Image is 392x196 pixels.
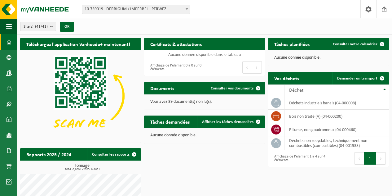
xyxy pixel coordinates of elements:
button: Next [252,61,262,74]
h2: Tâches demandées [144,116,196,128]
p: Vous avez 39 document(s) non lu(s). [150,100,259,104]
td: bois non traité (A) (04-000200) [284,110,389,123]
button: Site(s)(41/41) [20,22,56,31]
p: Aucune donnée disponible. [150,133,259,138]
span: Afficher les tâches demandées [202,120,253,124]
h2: Documents [144,82,180,94]
img: Download de VHEPlus App [20,50,141,141]
button: 1 [364,152,376,165]
h2: Certificats & attestations [144,38,208,50]
h2: Tâches planifiées [268,38,316,50]
a: Consulter votre calendrier [328,38,388,50]
span: Demander un transport [337,76,377,80]
p: Aucune donnée disponible. [274,56,383,60]
span: Consulter vos documents [211,86,253,90]
button: OK [60,22,74,32]
div: Affichage de l'élément 0 à 0 sur 0 éléments [147,61,201,74]
a: Consulter les rapports [87,148,140,161]
span: 10-739019 - DERBIGUM / IMPERBEL - PERWEZ [82,5,190,14]
div: Affichage de l'élément 1 à 4 sur 4 éléments [271,152,325,165]
h2: Rapports 2025 / 2024 [20,148,77,160]
td: déchets industriels banals (04-000008) [284,96,389,110]
td: Aucune donnée disponible dans le tableau [144,50,265,59]
h2: Vos déchets [268,72,305,84]
span: Site(s) [24,22,48,31]
button: Previous [354,152,364,165]
a: Afficher les tâches demandées [197,116,264,128]
td: bitume, non goudronneux (04-000460) [284,123,389,136]
span: Consulter votre calendrier [333,42,377,46]
button: Previous [242,61,252,74]
a: Consulter vos documents [206,82,264,94]
h3: Tonnage [23,164,141,171]
a: Demander un transport [332,72,388,84]
button: Next [376,152,386,165]
count: (41/41) [35,25,48,29]
td: déchets non recyclables, techniquement non combustibles (combustibles) (04-001933) [284,136,389,150]
h2: Téléchargez l'application Vanheede+ maintenant! [20,38,136,50]
span: Déchet [289,88,303,93]
span: 2024: 0,800 t - 2025: 9,463 t [23,168,141,171]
